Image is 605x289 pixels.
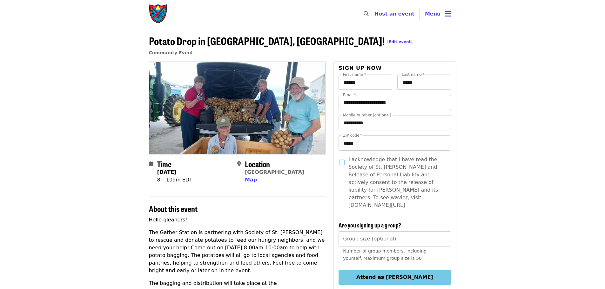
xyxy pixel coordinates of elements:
[339,65,382,71] span: Sign up now
[343,134,362,137] label: ZIP code
[245,158,270,169] span: Location
[445,9,451,18] i: bars icon
[339,221,401,229] span: Are you signing up a group?
[245,176,257,184] button: Map
[245,169,304,175] a: [GEOGRAPHIC_DATA]
[364,11,369,17] i: search icon
[425,11,441,17] span: Menu
[149,4,168,24] img: Society of St. Andrew - Home
[237,161,241,167] i: map-marker-alt icon
[149,33,413,48] span: Potato Drop in [GEOGRAPHIC_DATA], [GEOGRAPHIC_DATA]!
[387,40,413,44] span: [ ]
[343,93,356,97] label: Email
[245,177,257,183] span: Map
[420,6,456,22] button: Toggle account menu
[157,169,177,175] strong: [DATE]
[339,270,451,285] button: Attend as [PERSON_NAME]
[343,73,366,76] label: First name
[149,203,198,214] span: About this event
[343,113,391,117] label: Mobile number (optional)
[374,11,414,17] a: Host an event
[397,75,451,90] input: Last name
[348,156,446,209] span: I acknowledge that I have read the Society of St. [PERSON_NAME] and Release of Personal Liability...
[339,135,451,151] input: ZIP code
[339,75,392,90] input: First name
[149,229,326,274] p: The Gather Station is partnering with Society of St. [PERSON_NAME] to rescue and donate potatoes ...
[339,95,451,110] input: Email
[343,248,427,261] span: Number of group members, including yourself. Maximum group size is 50
[339,231,451,246] input: [object Object]
[157,176,192,184] div: 8 – 10am EDT
[149,50,193,55] a: Community Event
[149,216,326,224] p: Hello gleaners!
[149,161,153,167] i: calendar icon
[373,6,378,22] input: Search
[149,62,326,154] img: Potato Drop in New Hill, NC! organized by Society of St. Andrew
[402,73,424,76] label: Last name
[157,158,171,169] span: Time
[339,115,451,130] input: Mobile number (optional)
[389,40,411,44] a: Edit event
